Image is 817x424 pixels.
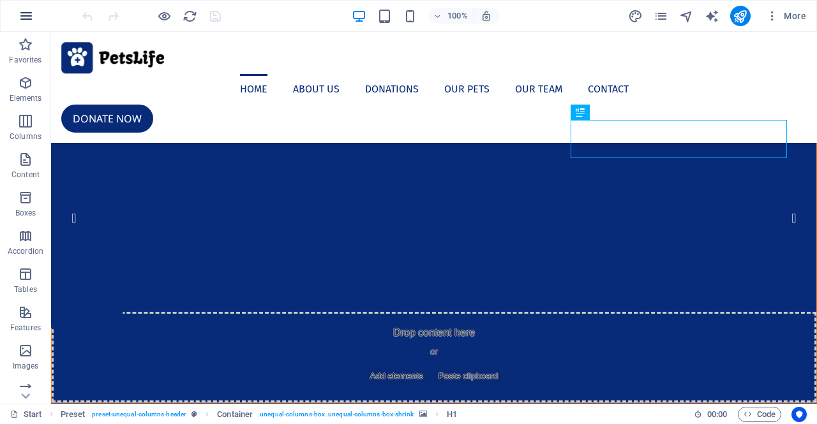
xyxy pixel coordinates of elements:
h6: Session time [694,407,728,422]
p: Favorites [9,55,41,65]
span: 00 00 [707,407,727,422]
button: Code [738,407,781,422]
span: Click to select. Double-click to edit [447,407,457,422]
div: Drop content here [1,280,765,370]
button: reload [182,8,197,24]
p: Boxes [15,208,36,218]
p: Columns [10,131,41,142]
span: Add elements [314,335,377,353]
p: Content [11,170,40,180]
i: Publish [733,9,747,24]
button: navigator [679,8,694,24]
span: Code [744,407,776,422]
p: Tables [14,284,37,295]
button: pages [654,8,669,24]
button: design [628,8,643,24]
i: This element contains a background [419,411,427,418]
button: Usercentrics [791,407,807,422]
span: More [766,10,806,22]
i: AI Writer [705,9,719,24]
button: Click here to leave preview mode and continue editing [156,8,172,24]
span: . unequal-columns-box .unequal-columns-box-shrink [258,407,414,422]
nav: breadcrumb [61,407,457,422]
i: On resize automatically adjust zoom level to fit chosen device. [481,10,492,22]
span: Click to select. Double-click to edit [61,407,86,422]
i: Navigator [679,9,694,24]
i: This element is a customizable preset [191,411,197,418]
p: Images [13,361,39,371]
span: . preset-unequal-columns-header [90,407,186,422]
button: publish [730,6,751,26]
i: Pages (Ctrl+Alt+S) [654,9,668,24]
button: 100% [428,8,474,24]
button: text_generator [705,8,720,24]
span: Click to select. Double-click to edit [217,407,253,422]
i: Reload page [183,9,197,24]
span: Paste clipboard [382,335,453,353]
i: Design (Ctrl+Alt+Y) [628,9,643,24]
h6: 100% [447,8,468,24]
button: More [761,6,811,26]
p: Features [10,323,41,333]
p: Accordion [8,246,43,256]
a: Click to cancel selection. Double-click to open Pages [10,407,42,422]
span: : [716,409,718,419]
p: Elements [10,93,42,103]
